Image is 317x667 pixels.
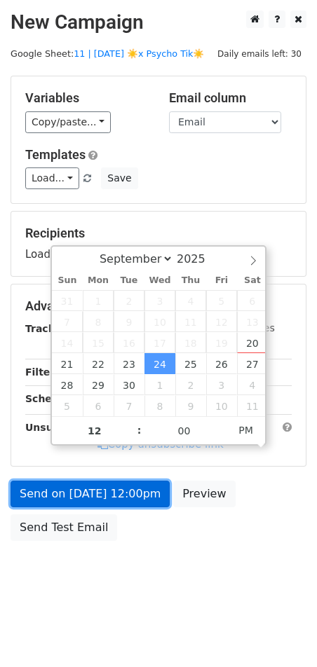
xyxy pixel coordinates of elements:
span: Tue [114,276,144,285]
span: October 6, 2025 [83,395,114,416]
span: October 9, 2025 [175,395,206,416]
span: September 9, 2025 [114,311,144,332]
a: Preview [173,481,235,507]
span: October 1, 2025 [144,374,175,395]
span: October 5, 2025 [52,395,83,416]
span: Thu [175,276,206,285]
span: September 3, 2025 [144,290,175,311]
a: Daily emails left: 30 [213,48,306,59]
span: September 24, 2025 [144,353,175,374]
span: September 12, 2025 [206,311,237,332]
span: September 11, 2025 [175,311,206,332]
a: Send on [DATE] 12:00pm [11,481,170,507]
span: September 29, 2025 [83,374,114,395]
span: September 16, 2025 [114,332,144,353]
span: : [137,416,142,444]
h5: Advanced [25,298,292,314]
span: September 23, 2025 [114,353,144,374]
span: Daily emails left: 30 [213,46,306,62]
a: 11 | [DATE] ☀️x Psycho Tik☀️ [74,48,204,59]
button: Save [101,167,137,189]
span: September 28, 2025 [52,374,83,395]
span: Mon [83,276,114,285]
span: September 8, 2025 [83,311,114,332]
span: October 7, 2025 [114,395,144,416]
span: Fri [206,276,237,285]
strong: Schedule [25,393,76,404]
span: September 7, 2025 [52,311,83,332]
input: Hour [52,417,137,445]
span: September 30, 2025 [114,374,144,395]
span: September 19, 2025 [206,332,237,353]
span: August 31, 2025 [52,290,83,311]
span: September 4, 2025 [175,290,206,311]
h5: Variables [25,90,148,106]
span: September 15, 2025 [83,332,114,353]
span: Sat [237,276,268,285]
a: Load... [25,167,79,189]
a: Templates [25,147,86,162]
span: September 18, 2025 [175,332,206,353]
span: September 14, 2025 [52,332,83,353]
span: September 10, 2025 [144,311,175,332]
strong: Tracking [25,323,72,334]
span: September 20, 2025 [237,332,268,353]
span: Sun [52,276,83,285]
span: September 2, 2025 [114,290,144,311]
strong: Unsubscribe [25,422,94,433]
span: October 8, 2025 [144,395,175,416]
a: Copy/paste... [25,111,111,133]
span: September 6, 2025 [237,290,268,311]
div: Loading... [25,226,292,262]
span: September 21, 2025 [52,353,83,374]
span: September 27, 2025 [237,353,268,374]
input: Minute [142,417,227,445]
span: Wed [144,276,175,285]
input: Year [173,252,224,266]
span: September 13, 2025 [237,311,268,332]
span: October 3, 2025 [206,374,237,395]
label: UTM Codes [220,321,274,336]
span: October 11, 2025 [237,395,268,416]
h5: Recipients [25,226,292,241]
a: Copy unsubscribe link [97,438,224,451]
small: Google Sheet: [11,48,205,59]
span: October 2, 2025 [175,374,206,395]
a: Send Test Email [11,514,117,541]
span: September 22, 2025 [83,353,114,374]
span: Click to toggle [227,416,265,444]
span: October 10, 2025 [206,395,237,416]
span: October 4, 2025 [237,374,268,395]
iframe: Chat Widget [247,600,317,667]
h5: Email column [169,90,292,106]
span: September 17, 2025 [144,332,175,353]
span: September 25, 2025 [175,353,206,374]
span: September 5, 2025 [206,290,237,311]
span: September 26, 2025 [206,353,237,374]
span: September 1, 2025 [83,290,114,311]
h2: New Campaign [11,11,306,34]
strong: Filters [25,366,61,378]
